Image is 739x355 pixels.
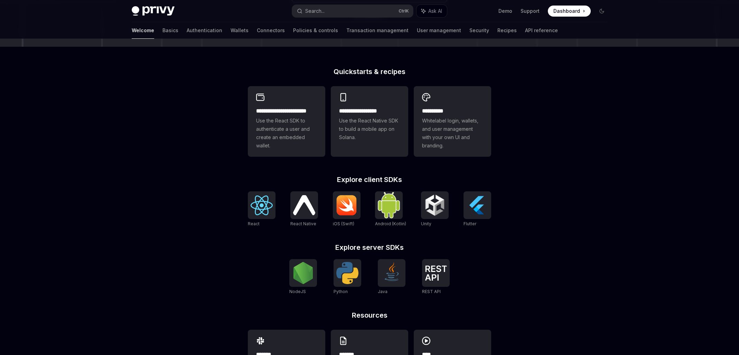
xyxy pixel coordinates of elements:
span: Ctrl K [399,8,409,14]
span: Java [378,289,387,294]
span: iOS (Swift) [333,221,354,226]
span: Python [334,289,348,294]
img: REST API [425,265,447,281]
a: iOS (Swift)iOS (Swift) [333,191,361,227]
img: Python [336,262,358,284]
a: UnityUnity [421,191,449,227]
h2: Explore server SDKs [248,244,491,251]
a: User management [417,22,461,39]
a: Recipes [497,22,517,39]
a: Policies & controls [293,22,338,39]
img: Java [381,262,403,284]
h2: Resources [248,312,491,319]
button: Search...CtrlK [292,5,413,17]
a: Wallets [231,22,249,39]
img: Unity [424,194,446,216]
a: FlutterFlutter [464,191,491,227]
span: Flutter [464,221,476,226]
a: Demo [498,8,512,15]
span: Android (Kotlin) [375,221,406,226]
button: Toggle dark mode [596,6,607,17]
span: REST API [422,289,441,294]
a: Authentication [187,22,222,39]
span: Whitelabel login, wallets, and user management with your own UI and branding. [422,117,483,150]
span: Use the React Native SDK to build a mobile app on Solana. [339,117,400,142]
a: **** *****Whitelabel login, wallets, and user management with your own UI and branding. [414,86,491,157]
a: Transaction management [346,22,409,39]
a: Android (Kotlin)Android (Kotlin) [375,191,406,227]
h2: Quickstarts & recipes [248,68,491,75]
span: Use the React SDK to authenticate a user and create an embedded wallet. [256,117,317,150]
img: React Native [293,195,315,215]
h2: Explore client SDKs [248,176,491,183]
a: **** **** **** ***Use the React Native SDK to build a mobile app on Solana. [331,86,408,157]
a: NodeJSNodeJS [289,259,317,295]
a: Dashboard [548,6,591,17]
a: Connectors [257,22,285,39]
span: Ask AI [428,8,442,15]
span: Unity [421,221,431,226]
img: Android (Kotlin) [378,192,400,218]
img: React [251,195,273,215]
a: JavaJava [378,259,405,295]
span: React Native [290,221,316,226]
a: Basics [162,22,178,39]
span: NodeJS [289,289,306,294]
span: React [248,221,260,226]
a: React NativeReact Native [290,191,318,227]
a: PythonPython [334,259,361,295]
a: Security [469,22,489,39]
a: Welcome [132,22,154,39]
a: REST APIREST API [422,259,450,295]
a: Support [521,8,540,15]
img: Flutter [466,194,488,216]
img: NodeJS [292,262,314,284]
a: ReactReact [248,191,275,227]
img: iOS (Swift) [336,195,358,216]
a: API reference [525,22,558,39]
img: dark logo [132,6,175,16]
span: Dashboard [553,8,580,15]
div: Search... [305,7,325,15]
button: Ask AI [417,5,447,17]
